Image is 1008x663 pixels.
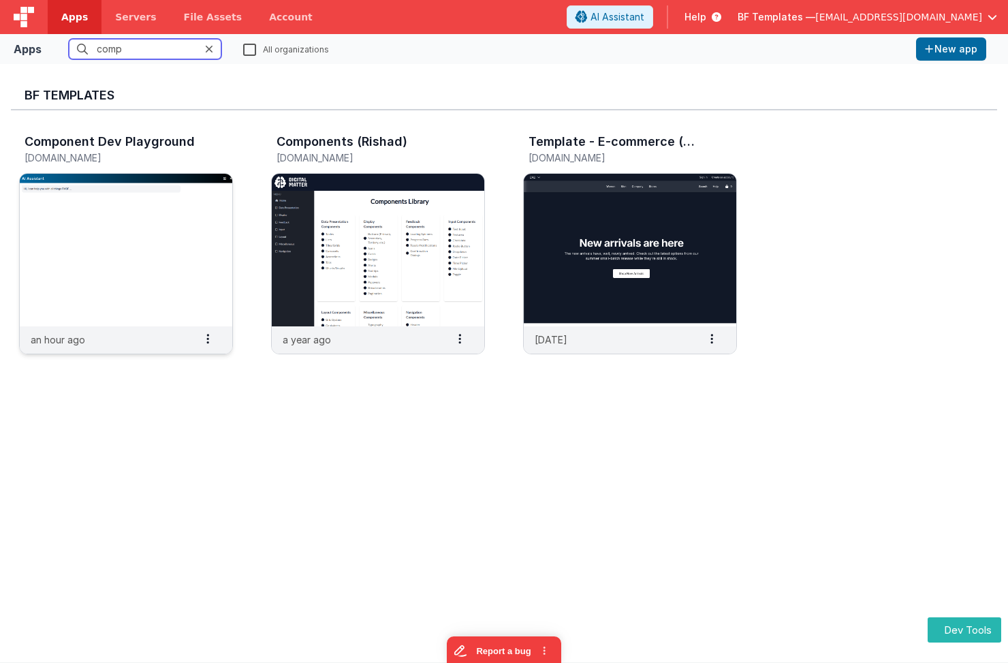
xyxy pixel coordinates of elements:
button: Dev Tools [928,617,1001,643]
div: Apps [14,41,42,57]
button: AI Assistant [567,5,653,29]
h3: Component Dev Playground [25,135,195,149]
h3: Template - E-commerce (Tailwind) [529,135,699,149]
span: Servers [115,10,156,24]
span: Apps [61,10,88,24]
p: an hour ago [31,333,85,347]
span: AI Assistant [590,10,644,24]
span: [EMAIL_ADDRESS][DOMAIN_NAME] [815,10,982,24]
span: BF Templates — [738,10,815,24]
label: All organizations [243,42,329,55]
p: [DATE] [535,333,567,347]
h3: BF Templates [25,89,983,102]
h5: [DOMAIN_NAME] [277,153,451,163]
button: BF Templates — [EMAIL_ADDRESS][DOMAIN_NAME] [738,10,997,24]
span: File Assets [184,10,242,24]
h3: Components (Rishad) [277,135,407,149]
button: New app [916,37,986,61]
p: a year ago [283,333,331,347]
span: Help [684,10,706,24]
h5: [DOMAIN_NAME] [529,153,703,163]
input: Search apps [69,39,221,59]
h5: [DOMAIN_NAME] [25,153,199,163]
